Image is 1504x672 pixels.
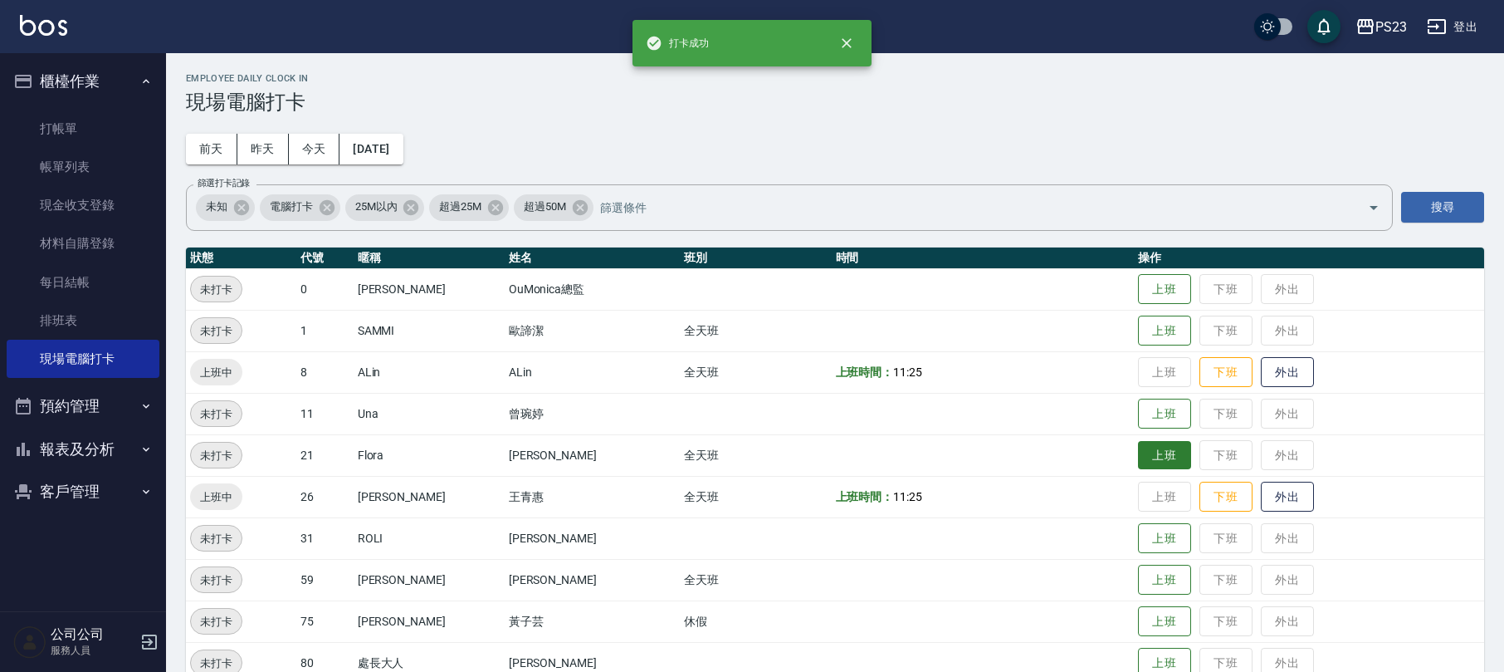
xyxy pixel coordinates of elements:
[354,559,505,601] td: [PERSON_NAME]
[7,340,159,378] a: 現場電腦打卡
[296,434,354,476] td: 21
[7,263,159,302] a: 每日結帳
[260,194,340,221] div: 電腦打卡
[296,351,354,393] td: 8
[354,310,505,351] td: SAMMI
[429,194,509,221] div: 超過25M
[836,490,894,503] b: 上班時間：
[260,199,323,215] span: 電腦打卡
[680,559,831,601] td: 全天班
[429,199,491,215] span: 超過25M
[7,470,159,513] button: 客戶管理
[296,248,354,269] th: 代號
[505,248,681,269] th: 姓名
[1375,17,1407,37] div: PS23
[51,626,135,643] h5: 公司公司
[191,613,242,630] span: 未打卡
[191,281,242,298] span: 未打卡
[1138,565,1191,596] button: 上班
[191,530,242,547] span: 未打卡
[1138,399,1191,429] button: 上班
[13,625,46,659] img: Person
[190,364,242,381] span: 上班中
[1138,606,1191,637] button: 上班
[296,601,354,642] td: 75
[680,310,831,351] td: 全天班
[1360,194,1387,221] button: Open
[191,405,242,423] span: 未打卡
[354,434,505,476] td: Flora
[296,268,354,310] td: 0
[505,393,681,434] td: 曾琬婷
[354,248,505,269] th: 暱稱
[191,322,242,340] span: 未打卡
[505,351,681,393] td: ALin
[1199,482,1253,513] button: 下班
[7,224,159,262] a: 材料自購登錄
[237,134,289,164] button: 昨天
[646,35,709,52] span: 打卡成功
[680,248,831,269] th: 班別
[345,194,425,221] div: 25M以內
[191,571,242,589] span: 未打卡
[1307,10,1340,43] button: save
[505,601,681,642] td: 黃子芸
[1138,316,1191,346] button: 上班
[680,351,831,393] td: 全天班
[1138,523,1191,554] button: 上班
[51,643,135,658] p: 服務人員
[1134,248,1484,269] th: 操作
[1420,12,1484,42] button: 登出
[1261,357,1314,388] button: 外出
[198,177,250,189] label: 篩選打卡記錄
[1138,274,1191,305] button: 上班
[339,134,403,164] button: [DATE]
[1401,192,1484,223] button: 搜尋
[596,193,1339,222] input: 篩選條件
[505,517,681,559] td: [PERSON_NAME]
[191,447,242,464] span: 未打卡
[1138,441,1191,470] button: 上班
[20,15,67,36] img: Logo
[354,268,505,310] td: [PERSON_NAME]
[505,434,681,476] td: [PERSON_NAME]
[296,393,354,434] td: 11
[354,476,505,517] td: [PERSON_NAME]
[7,302,159,340] a: 排班表
[680,476,831,517] td: 全天班
[186,73,1484,84] h2: Employee Daily Clock In
[828,25,865,61] button: close
[505,559,681,601] td: [PERSON_NAME]
[7,186,159,224] a: 現金收支登錄
[514,199,576,215] span: 超過50M
[186,91,1484,114] h3: 現場電腦打卡
[296,310,354,351] td: 1
[296,476,354,517] td: 26
[505,476,681,517] td: 王青惠
[190,488,242,506] span: 上班中
[680,601,831,642] td: 休假
[7,148,159,186] a: 帳單列表
[1199,357,1253,388] button: 下班
[505,310,681,351] td: 歐諦潔
[1349,10,1414,44] button: PS23
[680,434,831,476] td: 全天班
[196,194,255,221] div: 未知
[196,199,237,215] span: 未知
[836,365,894,379] b: 上班時間：
[354,393,505,434] td: Una
[1261,482,1314,513] button: 外出
[832,248,1134,269] th: 時間
[354,351,505,393] td: ALin
[354,601,505,642] td: [PERSON_NAME]
[186,134,237,164] button: 前天
[354,517,505,559] td: ROLI
[514,194,593,221] div: 超過50M
[7,60,159,103] button: 櫃檯作業
[296,559,354,601] td: 59
[7,385,159,428] button: 預約管理
[893,365,922,379] span: 11:25
[191,655,242,672] span: 未打卡
[7,428,159,471] button: 報表及分析
[289,134,340,164] button: 今天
